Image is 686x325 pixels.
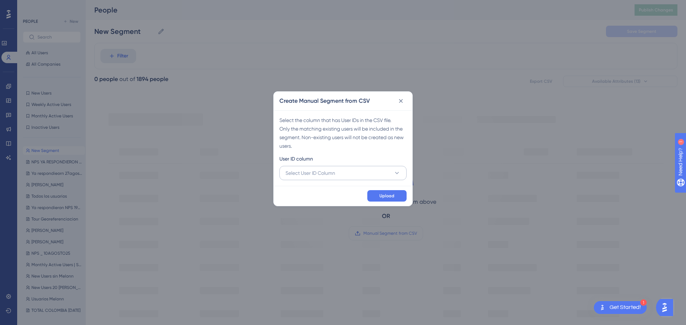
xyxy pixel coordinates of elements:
[285,169,335,177] span: Select User ID Column
[279,116,407,150] div: Select the column that has User IDs in the CSV file. Only the matching existing users will be inc...
[598,303,607,312] img: launcher-image-alternative-text
[379,193,394,199] span: Upload
[279,154,313,163] span: User ID column
[610,304,641,311] div: Get Started!
[50,4,52,9] div: 1
[594,301,647,314] div: Open Get Started! checklist, remaining modules: 1
[17,2,45,10] span: Need Help?
[279,97,370,105] h2: Create Manual Segment from CSV
[640,299,647,306] div: 1
[656,297,677,318] iframe: UserGuiding AI Assistant Launcher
